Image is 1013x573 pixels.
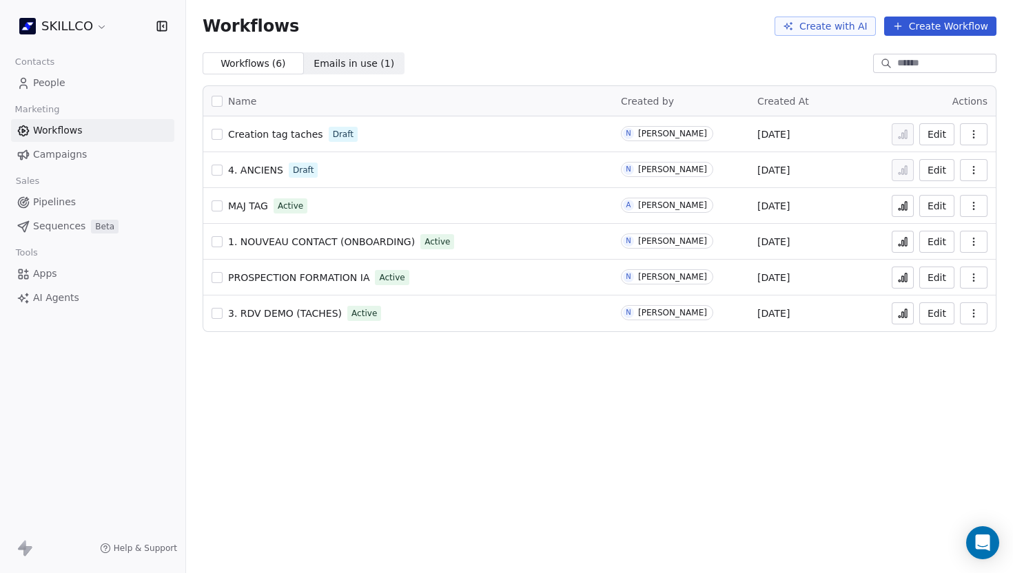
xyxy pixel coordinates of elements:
[638,129,707,138] div: [PERSON_NAME]
[424,236,450,248] span: Active
[919,123,954,145] button: Edit
[278,200,303,212] span: Active
[41,17,93,35] span: SKILLCO
[757,235,790,249] span: [DATE]
[10,171,45,191] span: Sales
[11,262,174,285] a: Apps
[114,543,177,554] span: Help & Support
[11,72,174,94] a: People
[9,99,65,120] span: Marketing
[757,271,790,284] span: [DATE]
[228,94,256,109] span: Name
[11,119,174,142] a: Workflows
[228,127,323,141] a: Creation tag taches
[884,17,996,36] button: Create Workflow
[919,231,954,253] button: Edit
[11,143,174,166] a: Campaigns
[10,242,43,263] span: Tools
[757,127,790,141] span: [DATE]
[626,307,631,318] div: N
[228,129,323,140] span: Creation tag taches
[33,219,85,233] span: Sequences
[228,235,415,249] a: 1. NOUVEAU CONTACT (ONBOARDING)
[293,164,314,176] span: Draft
[638,308,707,317] div: [PERSON_NAME]
[228,271,369,284] a: PROSPECTION FORMATION IA
[11,191,174,213] a: Pipelines
[228,236,415,247] span: 1. NOUVEAU CONTACT (ONBOARDING)
[33,291,79,305] span: AI Agents
[638,236,707,246] div: [PERSON_NAME]
[11,215,174,238] a: SequencesBeta
[228,306,342,320] a: 3. RDV DEMO (TACHES)
[919,195,954,217] button: Edit
[626,164,631,175] div: N
[966,526,999,559] div: Open Intercom Messenger
[228,199,268,213] a: MAJ TAG
[379,271,405,284] span: Active
[91,220,119,233] span: Beta
[626,236,631,247] div: N
[228,200,268,211] span: MAJ TAG
[228,272,369,283] span: PROSPECTION FORMATION IA
[626,271,631,282] div: N
[17,14,110,38] button: SKILLCO
[638,200,707,210] div: [PERSON_NAME]
[919,159,954,181] button: Edit
[33,147,87,162] span: Campaigns
[919,302,954,324] button: Edit
[626,200,631,211] div: A
[100,543,177,554] a: Help & Support
[952,96,988,107] span: Actions
[757,163,790,177] span: [DATE]
[775,17,876,36] button: Create with AI
[19,18,36,34] img: Skillco%20logo%20icon%20(2).png
[11,286,174,309] a: AI Agents
[757,96,809,107] span: Created At
[638,165,707,174] div: [PERSON_NAME]
[203,17,299,36] span: Workflows
[314,56,394,71] span: Emails in use ( 1 )
[621,96,674,107] span: Created by
[33,123,83,138] span: Workflows
[919,267,954,289] button: Edit
[351,307,377,320] span: Active
[638,272,707,282] div: [PERSON_NAME]
[228,165,283,176] span: 4. ANCIENS
[228,308,342,319] span: 3. RDV DEMO (TACHES)
[33,76,65,90] span: People
[228,163,283,177] a: 4. ANCIENS
[333,128,354,140] span: Draft
[626,128,631,139] div: N
[757,306,790,320] span: [DATE]
[9,52,61,72] span: Contacts
[33,267,57,281] span: Apps
[757,199,790,213] span: [DATE]
[33,195,76,209] span: Pipelines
